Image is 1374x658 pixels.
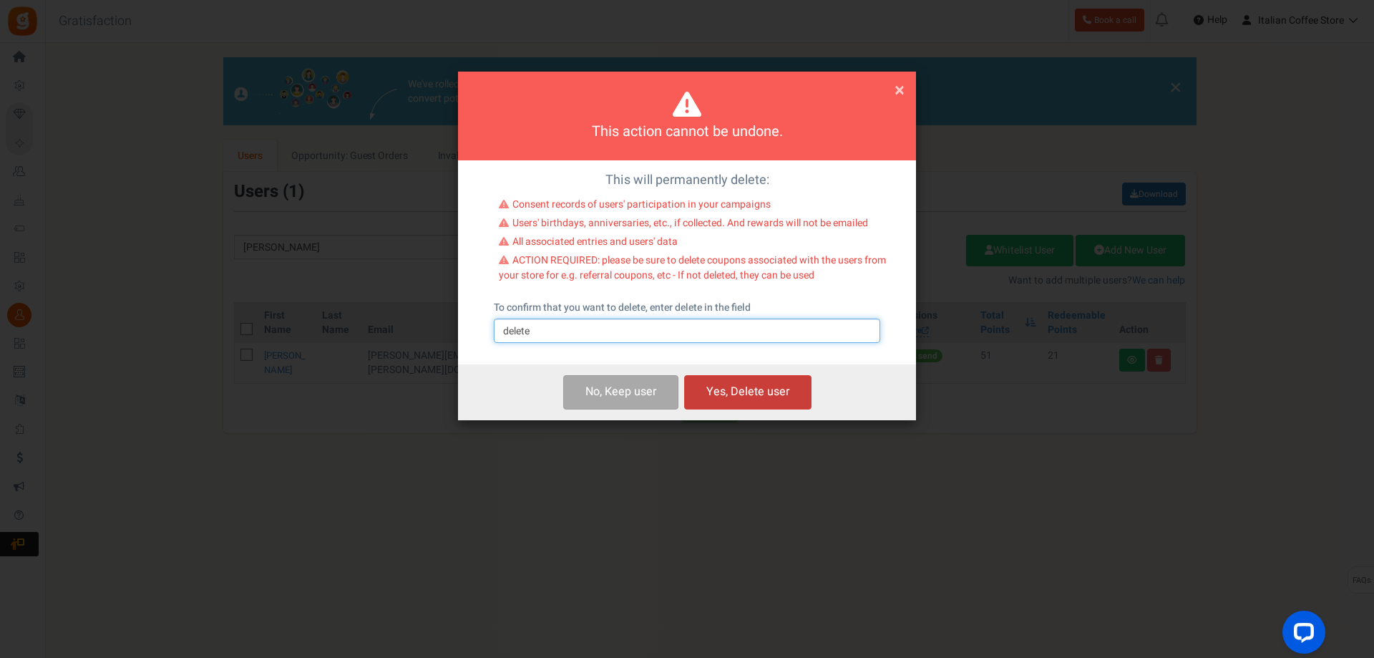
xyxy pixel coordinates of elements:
li: Consent records of users' participation in your campaigns [499,198,886,216]
li: ACTION REQUIRED: please be sure to delete coupons associated with the users from your store for e... [499,253,886,286]
input: delete [494,319,880,343]
button: No, Keep user [563,375,678,409]
h4: This action cannot be undone. [476,122,898,142]
p: This will permanently delete: [469,171,905,190]
li: All associated entries and users' data [499,235,886,253]
span: × [895,77,905,104]
button: Yes, Delete user [684,375,812,409]
label: To confirm that you want to delete, enter delete in the field [494,301,751,315]
li: Users' birthdays, anniversaries, etc., if collected. And rewards will not be emailed [499,216,886,235]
